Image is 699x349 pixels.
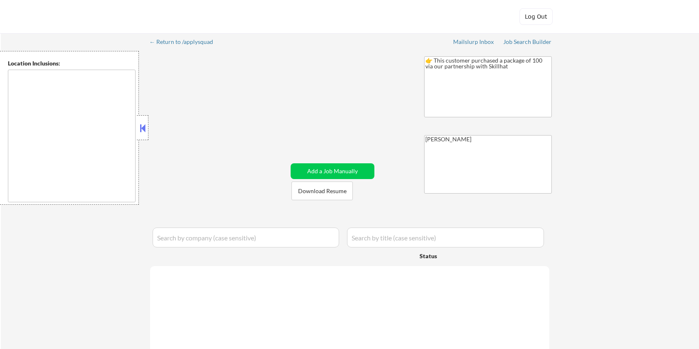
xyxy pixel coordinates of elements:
div: ← Return to /applysquad [149,39,221,45]
div: Job Search Builder [503,39,552,45]
button: Log Out [519,8,553,25]
div: Status [420,248,491,263]
button: Add a Job Manually [291,163,374,179]
a: Mailslurp Inbox [453,39,495,47]
div: Location Inclusions: [8,59,136,68]
button: Download Resume [291,182,353,200]
input: Search by company (case sensitive) [153,228,339,247]
div: Mailslurp Inbox [453,39,495,45]
input: Search by title (case sensitive) [347,228,544,247]
a: ← Return to /applysquad [149,39,221,47]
